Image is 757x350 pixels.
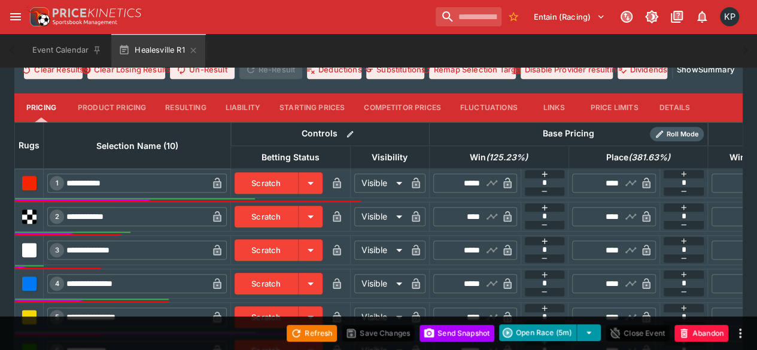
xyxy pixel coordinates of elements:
[170,60,234,79] button: Un-Result
[307,60,361,79] button: Deductions
[716,4,743,30] button: Kedar Pandit
[504,7,523,26] button: No Bookmarks
[248,150,333,165] span: Betting Status
[25,34,109,67] button: Event Calendar
[521,60,613,79] button: Disable Provider resulting
[691,6,713,28] button: Notifications
[270,93,354,122] button: Starting Prices
[53,20,117,25] img: Sportsbook Management
[235,239,299,261] button: Scratch
[499,324,601,341] div: split button
[499,324,577,341] button: Open Race (5m)
[641,6,662,28] button: Toggle light/dark mode
[14,93,68,122] button: Pricing
[354,308,406,327] div: Visible
[235,172,299,194] button: Scratch
[628,150,670,165] em: ( 381.63 %)
[354,93,451,122] button: Competitor Prices
[15,122,44,168] th: Rugs
[358,150,421,165] span: Visibility
[354,241,406,260] div: Visible
[354,207,406,226] div: Visible
[581,93,648,122] button: Price Limits
[666,6,688,28] button: Documentation
[451,93,527,122] button: Fluctuations
[527,7,612,26] button: Select Tenant
[436,7,501,26] input: search
[87,60,165,79] button: Clear Losing Results
[616,6,637,28] button: Connected to PK
[674,325,728,342] button: Abandon
[419,325,494,342] button: Send Snapshot
[156,93,215,122] button: Resulting
[235,206,299,227] button: Scratch
[527,93,581,122] button: Links
[53,246,62,254] span: 3
[618,60,667,79] button: Dividends
[354,174,406,193] div: Visible
[429,60,516,79] button: Remap Selection Target
[287,325,337,342] button: Refresh
[486,150,528,165] em: ( 125.23 %)
[216,93,270,122] button: Liability
[111,34,205,67] button: Healesville R1
[24,60,83,79] button: Clear Results
[577,324,601,341] button: select merge strategy
[53,212,62,221] span: 2
[53,8,141,17] img: PriceKinetics
[457,150,541,165] span: Win(125.23%)
[235,273,299,294] button: Scratch
[662,129,704,139] span: Roll Mode
[720,7,739,26] div: Kedar Pandit
[53,179,61,187] span: 1
[53,279,62,288] span: 4
[231,122,430,145] th: Controls
[733,326,747,340] button: more
[538,126,599,141] div: Base Pricing
[342,126,358,142] button: Bulk edit
[26,5,50,29] img: PriceKinetics Logo
[53,313,62,321] span: 5
[239,60,302,79] span: Re-Result
[650,127,704,141] div: Show/hide Price Roll mode configuration.
[674,326,728,338] span: Mark an event as closed and abandoned.
[5,6,26,28] button: open drawer
[677,60,733,79] button: ShowSummary
[83,139,191,153] span: Selection Name (10)
[366,60,424,79] button: Substitutions
[593,150,683,165] span: Place(381.63%)
[68,93,156,122] button: Product Pricing
[647,93,701,122] button: Details
[354,274,406,293] div: Visible
[235,306,299,328] button: Scratch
